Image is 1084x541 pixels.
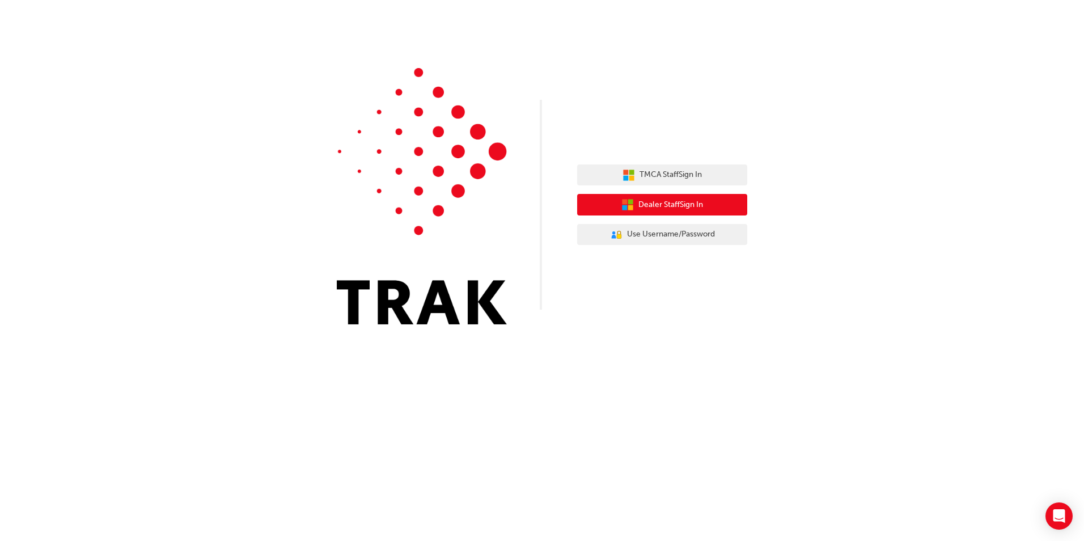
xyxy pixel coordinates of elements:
[577,194,747,215] button: Dealer StaffSign In
[337,68,507,324] img: Trak
[1045,502,1073,530] div: Open Intercom Messenger
[577,164,747,186] button: TMCA StaffSign In
[627,228,715,241] span: Use Username/Password
[640,168,702,181] span: TMCA Staff Sign In
[577,224,747,246] button: Use Username/Password
[638,198,703,212] span: Dealer Staff Sign In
